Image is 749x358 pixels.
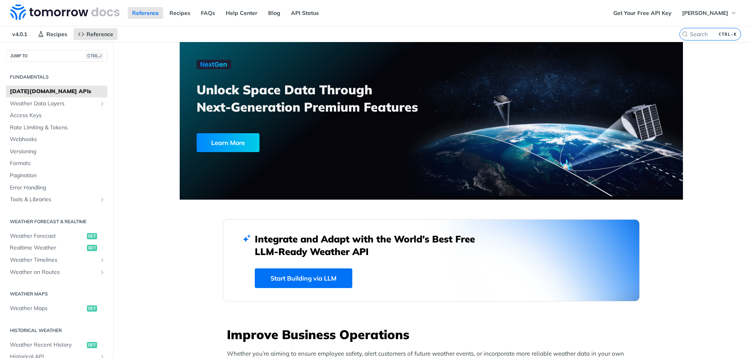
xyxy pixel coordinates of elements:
[255,268,352,288] a: Start Building via LLM
[6,218,107,225] h2: Weather Forecast & realtime
[8,28,31,40] span: v4.0.1
[10,196,97,204] span: Tools & Libraries
[264,7,285,19] a: Blog
[10,232,85,240] span: Weather Forecast
[6,134,107,145] a: Webhooks
[74,28,118,40] a: Reference
[6,86,107,97] a: [DATE][DOMAIN_NAME] APIs
[10,148,105,156] span: Versioning
[6,194,107,206] a: Tools & LibrariesShow subpages for Tools & Libraries
[86,53,103,59] span: CTRL-/
[10,256,97,264] span: Weather Timelines
[10,88,105,95] span: [DATE][DOMAIN_NAME] APIs
[255,233,487,258] h2: Integrate and Adapt with the World’s Best Free LLM-Ready Weather API
[99,257,105,263] button: Show subpages for Weather Timelines
[99,196,105,203] button: Show subpages for Tools & Libraries
[227,326,640,343] h3: Improve Business Operations
[682,31,688,37] svg: Search
[6,242,107,254] a: Realtime Weatherget
[10,124,105,132] span: Rate Limiting & Tokens
[6,98,107,110] a: Weather Data LayersShow subpages for Weather Data Layers
[6,230,107,242] a: Weather Forecastget
[197,81,440,116] h3: Unlock Space Data Through Next-Generation Premium Features
[87,233,97,239] span: get
[86,31,113,38] span: Reference
[87,245,97,251] span: get
[221,7,262,19] a: Help Center
[165,7,195,19] a: Recipes
[6,170,107,182] a: Pagination
[10,341,85,349] span: Weather Recent History
[10,4,120,20] img: Tomorrow.io Weather API Docs
[197,60,231,69] img: NextGen
[10,136,105,143] span: Webhooks
[99,101,105,107] button: Show subpages for Weather Data Layers
[6,182,107,194] a: Error Handling
[6,158,107,169] a: Formats
[6,303,107,314] a: Weather Mapsget
[6,266,107,278] a: Weather on RoutesShow subpages for Weather on Routes
[6,254,107,266] a: Weather TimelinesShow subpages for Weather Timelines
[6,110,107,121] a: Access Keys
[10,305,85,312] span: Weather Maps
[99,269,105,275] button: Show subpages for Weather on Routes
[197,133,259,152] div: Learn More
[6,339,107,351] a: Weather Recent Historyget
[10,112,105,119] span: Access Keys
[87,305,97,312] span: get
[717,30,739,38] kbd: CTRL-K
[6,146,107,158] a: Versioning
[678,7,741,19] button: [PERSON_NAME]
[6,327,107,334] h2: Historical Weather
[287,7,323,19] a: API Status
[6,290,107,297] h2: Weather Maps
[46,31,67,38] span: Recipes
[6,73,107,81] h2: Fundamentals
[10,244,85,252] span: Realtime Weather
[10,100,97,108] span: Weather Data Layers
[87,342,97,348] span: get
[33,28,72,40] a: Recipes
[609,7,676,19] a: Get Your Free API Key
[10,268,97,276] span: Weather on Routes
[10,184,105,192] span: Error Handling
[10,172,105,180] span: Pagination
[128,7,163,19] a: Reference
[6,122,107,134] a: Rate Limiting & Tokens
[197,7,219,19] a: FAQs
[10,160,105,167] span: Formats
[197,133,391,152] a: Learn More
[6,50,107,62] button: JUMP TOCTRL-/
[682,9,728,17] span: [PERSON_NAME]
